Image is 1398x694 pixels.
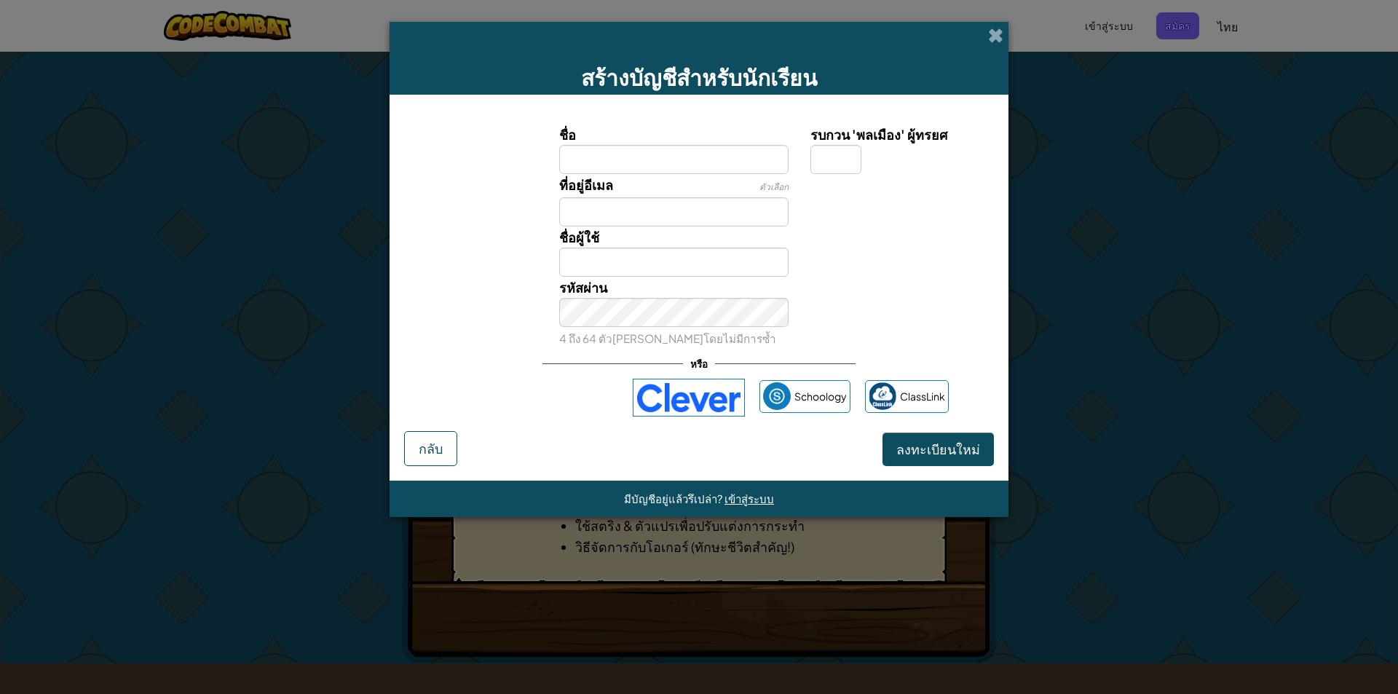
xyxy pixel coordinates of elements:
[900,386,945,407] span: ClassLink
[882,433,994,466] button: ลงทะเบียนใหม่
[896,441,980,457] span: ลงทะเบียนใหม่
[810,126,947,143] span: รบกวน 'พลเมือง' ผู้ทรยศ
[624,492,724,505] span: มีบัญชีอยู่แล้วรึเปล่า?
[559,279,607,296] span: รหัสผ่าน
[759,181,789,192] span: ตัวเลือก
[683,353,715,374] span: หรือ
[869,382,896,410] img: classlink-logo-small.png
[633,379,745,417] img: clever-logo-blue.png
[763,382,791,410] img: schoology.png
[404,431,457,466] button: กลับ
[794,386,847,407] span: Schoology
[559,331,776,345] small: 4 ถึง 64 ตัว[PERSON_NAME]โดยไม่มีการซ้ำ
[724,492,774,505] a: เข้าสู่ระบบ
[419,440,443,457] span: กลับ
[559,176,613,193] span: ที่อยู่อีเมล
[559,126,576,143] span: ชื่อ
[443,382,625,414] iframe: ปุ่มลงชื่อเข้าใช้ด้วย Google
[559,229,599,245] span: ชื่อผู้ใช้
[581,63,818,91] span: สร้างบัญชีสำหรับนักเรียน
